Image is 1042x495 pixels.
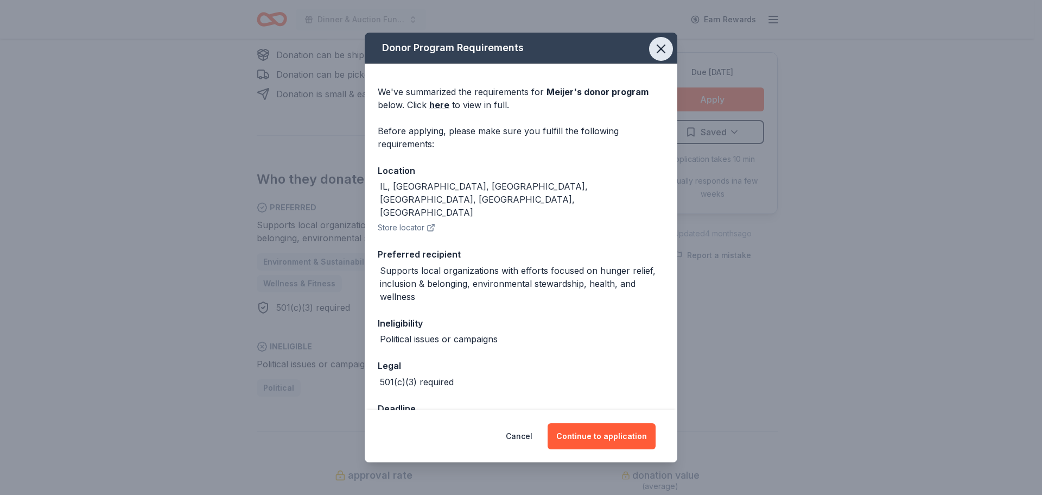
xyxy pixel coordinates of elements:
button: Continue to application [548,423,656,449]
div: Ineligibility [378,316,664,330]
div: IL, [GEOGRAPHIC_DATA], [GEOGRAPHIC_DATA], [GEOGRAPHIC_DATA], [GEOGRAPHIC_DATA], [GEOGRAPHIC_DATA] [380,180,664,219]
div: Legal [378,359,664,373]
button: Cancel [506,423,532,449]
span: Meijer 's donor program [547,86,649,97]
div: We've summarized the requirements for below. Click to view in full. [378,85,664,111]
div: Preferred recipient [378,247,664,261]
div: Political issues or campaigns [380,333,498,346]
div: 501(c)(3) required [380,375,454,389]
div: Location [378,164,664,178]
div: Deadline [378,402,664,416]
div: Before applying, please make sure you fulfill the following requirements: [378,124,664,151]
div: Supports local organizations with efforts focused on hunger relief, inclusion & belonging, enviro... [380,264,664,303]
div: Donor Program Requirements [365,33,677,64]
button: Store locator [378,221,435,234]
a: here [429,98,449,111]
